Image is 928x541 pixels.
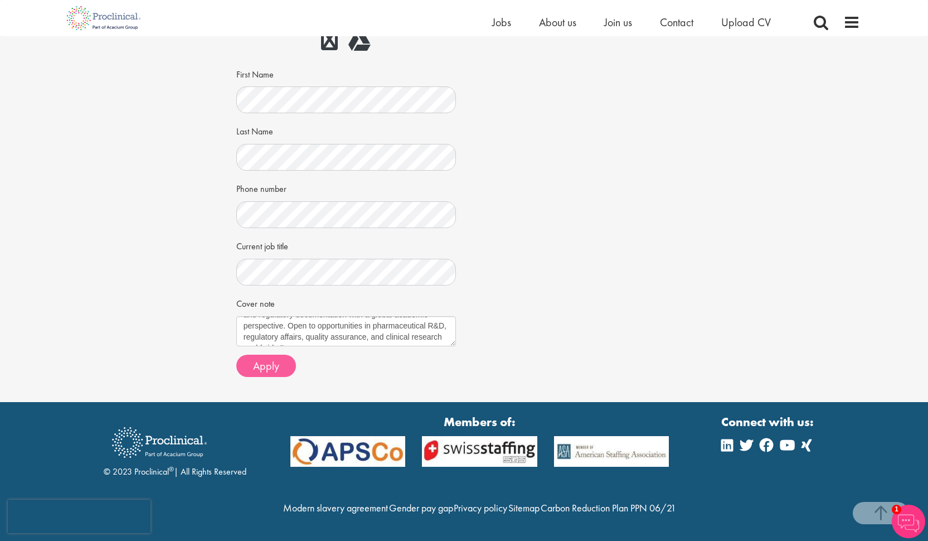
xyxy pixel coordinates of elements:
label: Cover note [236,294,275,311]
div: © 2023 Proclinical | All Rights Reserved [104,419,246,479]
a: About us [539,15,576,30]
strong: Connect with us: [721,413,816,431]
a: Join us [604,15,632,30]
label: First Name [236,65,274,81]
label: Last Name [236,122,273,138]
a: Sitemap [508,501,540,514]
label: Phone number [236,179,286,196]
a: Upload CV [721,15,771,30]
img: Proclinical Recruitment [104,419,215,466]
a: Jobs [492,15,511,30]
strong: Members of: [290,413,669,431]
img: Chatbot [892,505,925,538]
span: 1 [892,505,901,514]
a: Gender pay gap [389,501,453,514]
a: Privacy policy [454,501,507,514]
img: APSCo [546,436,678,467]
label: Current job title [236,236,288,253]
a: Contact [660,15,693,30]
button: Apply [236,355,296,377]
a: Carbon Reduction Plan PPN 06/21 [541,501,676,514]
iframe: reCAPTCHA [8,500,150,533]
img: APSCo [414,436,546,467]
a: Modern slavery agreement [283,501,388,514]
img: APSCo [282,436,414,467]
sup: ® [169,465,174,474]
span: Apply [253,359,279,373]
